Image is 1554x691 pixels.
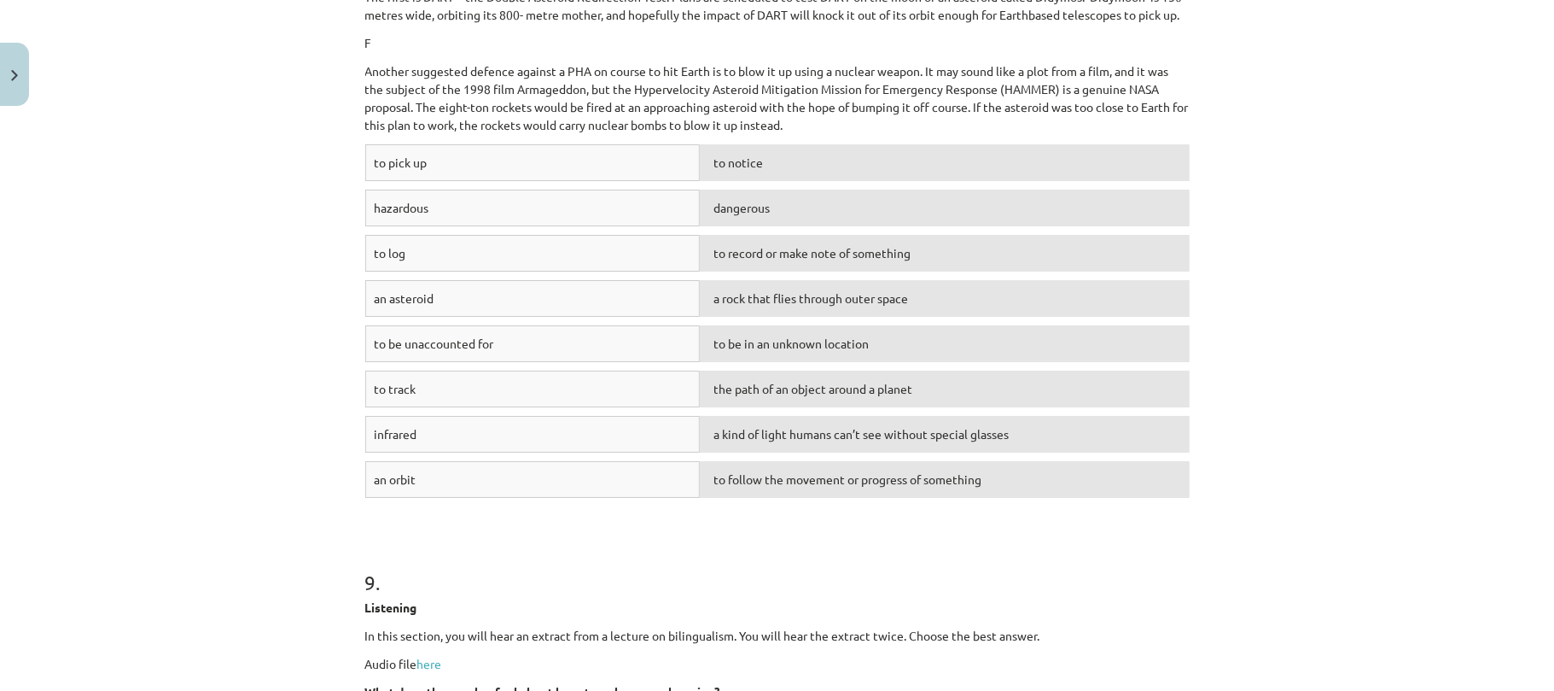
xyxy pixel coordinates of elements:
p: Audio file [365,655,1190,673]
span: infrared [375,426,417,442]
span: to log [375,245,406,261]
p: F [365,34,1190,52]
span: to notice [713,155,763,170]
span: hazardous [375,200,429,215]
a: here [417,656,442,671]
strong: Listening [365,600,417,615]
span: to record or make note of something [713,245,911,261]
span: an asteroid [375,290,434,306]
h1: 9 . [365,541,1190,594]
p: In this section, you will hear an extract from a lecture on bilingualism. You will hear the extra... [365,627,1190,645]
span: a kind of light humans can’t see without special glasses [713,426,1009,442]
span: to be unaccounted for [375,336,494,351]
span: a rock that flies through outer space [713,290,908,306]
span: an orbit [375,471,416,487]
span: to pick up [375,155,428,170]
span: to be in an unknown location [713,336,869,351]
span: to follow the movement or progress of something [713,471,981,487]
span: to track [375,381,416,396]
span: dangerous [713,200,770,215]
img: icon-close-lesson-0947bae3869378f0d4975bcd49f059093ad1ed9edebbc8119c70593378902aed.svg [11,70,18,81]
span: the path of an object around a planet [713,381,912,396]
p: Another suggested defence against a PHA on course to hit Earth is to blow it up using a nuclear w... [365,62,1190,134]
